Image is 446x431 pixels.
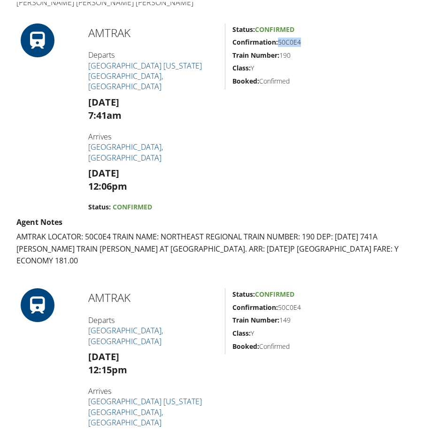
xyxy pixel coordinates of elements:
h5: Confirmed [232,75,433,84]
strong: Confirmation: [232,301,278,310]
a: [GEOGRAPHIC_DATA], [GEOGRAPHIC_DATA] [88,323,163,344]
a: [GEOGRAPHIC_DATA] [US_STATE][GEOGRAPHIC_DATA], [GEOGRAPHIC_DATA] [88,394,202,426]
strong: Train Number: [232,314,279,323]
strong: Status: [88,200,111,209]
strong: Train Number: [232,49,279,58]
strong: Booked: [232,75,259,84]
strong: Class: [232,327,251,336]
strong: Status: [232,288,255,297]
h5: 149 [232,314,433,323]
h2: AMTRAK [88,288,218,304]
strong: [DATE] [88,165,119,177]
strong: Class: [232,62,251,70]
strong: [DATE] [88,94,119,107]
strong: 12:15pm [88,362,127,374]
strong: Booked: [232,340,259,349]
span: Confirmed [113,200,152,209]
a: [GEOGRAPHIC_DATA] [US_STATE][GEOGRAPHIC_DATA], [GEOGRAPHIC_DATA] [88,59,202,90]
h2: AMTRAK [88,23,218,39]
h4: Departs [88,313,218,345]
h5: Y [232,327,433,336]
h5: Y [232,62,433,71]
h5: Confirmed [232,340,433,349]
strong: [DATE] [88,348,119,361]
span: Confirmed [255,23,294,32]
a: [GEOGRAPHIC_DATA], [GEOGRAPHIC_DATA] [88,140,163,161]
p: AMTRAK LOCATOR: 50C0E4 TRAIN NAME: NORTHEAST REGIONAL TRAIN NUMBER: 190 DEP: [DATE] 741A [PERSON_... [16,229,433,265]
h5: 50C0E4 [232,301,433,310]
h5: 190 [232,49,433,58]
h4: Departs [88,48,218,90]
h4: Arrives [88,384,218,426]
span: Confirmed [255,288,294,297]
strong: Status: [232,23,255,32]
strong: 12:06pm [88,178,127,191]
strong: 7:41am [88,107,122,120]
strong: Confirmation: [232,36,278,45]
strong: Agent Notes [16,215,62,225]
h5: 50C0E4 [232,36,433,45]
h4: Arrives [88,130,218,161]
